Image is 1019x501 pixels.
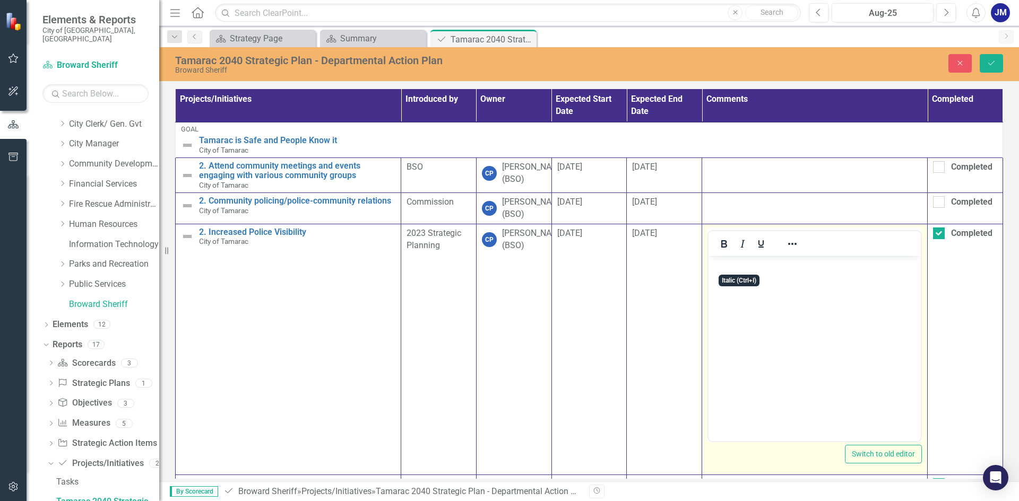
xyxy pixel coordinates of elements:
span: City of Tamarac [199,206,248,215]
a: Measures [57,417,110,429]
a: Strategic Action Items [57,437,157,450]
div: CP [482,232,497,247]
button: Bold [715,236,733,251]
span: [DATE] [632,479,657,489]
div: CP [482,166,497,181]
a: Broward Sheriff [42,59,149,72]
small: City of [GEOGRAPHIC_DATA], [GEOGRAPHIC_DATA] [42,26,149,43]
input: Search Below... [42,84,149,103]
span: [DATE] [557,197,582,207]
a: Strategy Page [212,32,313,45]
a: Human Resources [69,218,159,231]
a: 2. Increased Police Visibility [199,227,395,237]
a: Projects/Initiatives [57,458,143,470]
span: [DATE] [557,162,582,172]
img: Not Defined [181,139,194,152]
button: Reveal or hide additional toolbar items [783,236,801,251]
span: City of Tamarac [199,146,248,154]
a: Parks and Recreation [69,258,159,270]
div: Summary [340,32,424,45]
div: [PERSON_NAME] (BSO) [502,161,566,186]
span: City of Tamarac [199,181,248,189]
span: BSO [407,162,423,172]
input: Search ClearPoint... [215,4,801,22]
span: 2023 Strategic Planning [407,228,461,250]
a: Objectives [57,397,111,409]
button: Italic [733,236,752,251]
button: Underline [752,236,770,251]
a: Reports [53,339,82,351]
span: [DATE] [632,197,657,207]
div: [PERSON_NAME] (BSO) [502,227,566,252]
a: 2. Increase Police Presence - Adding 9 BSO Deputies [199,478,395,497]
a: 2. Community policing/police-community relations [199,196,395,206]
div: Open Intercom Messenger [983,465,1008,490]
a: City Manager [69,138,159,150]
a: 2. Attend community meetings and events engaging with various community groups [199,161,395,180]
div: Tamarac 2040 Strategic Plan - Departmental Action Plan [376,486,588,496]
span: By Scorecard [170,486,218,497]
div: Broward Sheriff [175,66,640,74]
div: Tamarac 2040 Strategic Plan - Departmental Action Plan [451,33,534,46]
p: Completed [707,478,922,490]
img: ClearPoint Strategy [5,12,24,30]
a: City Clerk/ Gen. Gvt [69,118,159,130]
a: Broward Sheriff [69,298,159,311]
img: Not Defined [181,230,194,243]
span: City of Tamarac [199,237,248,245]
div: 3 [121,358,138,367]
button: Switch to old editor [845,445,922,463]
div: 17 [88,340,105,349]
a: Summary [323,32,424,45]
img: Not Defined [181,199,194,212]
div: [PERSON_NAME] (BSO) [502,196,566,221]
div: Strategy Page [230,32,313,45]
span: [DATE] [632,228,657,238]
div: 2 [149,459,166,468]
a: Fire Rescue Administration [69,198,159,210]
iframe: Rich Text Area [709,256,921,441]
a: Tasks [54,473,159,490]
span: [DATE] [557,228,582,238]
span: Commission [407,197,454,207]
img: Not Defined [181,169,194,182]
button: Search [745,5,798,20]
button: JM [991,3,1010,22]
div: Goal [181,126,997,133]
button: Aug-25 [832,3,934,22]
span: [DATE] [557,479,582,489]
div: 3 [117,399,134,408]
a: Projects/Initiatives [301,486,372,496]
a: Scorecards [57,357,115,370]
a: Information Technology [69,239,159,251]
a: Broward Sheriff [238,486,297,496]
span: Search [761,8,783,16]
a: Financial Services [69,178,159,190]
div: 1 [135,379,152,388]
a: Tamarac is Safe and People Know it [199,136,997,145]
a: Community Development [69,158,159,170]
a: Elements [53,319,88,331]
div: Tasks [56,477,159,487]
div: Aug-25 [835,7,930,20]
a: Strategic Plans [57,377,129,390]
div: CP [482,201,497,216]
div: 12 [93,320,110,329]
span: Elements & Reports [42,13,149,26]
span: [DATE] [632,162,657,172]
a: Public Services [69,278,159,291]
div: » » [223,486,581,498]
div: 5 [116,419,133,428]
div: Tamarac 2040 Strategic Plan - Departmental Action Plan [175,55,640,66]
